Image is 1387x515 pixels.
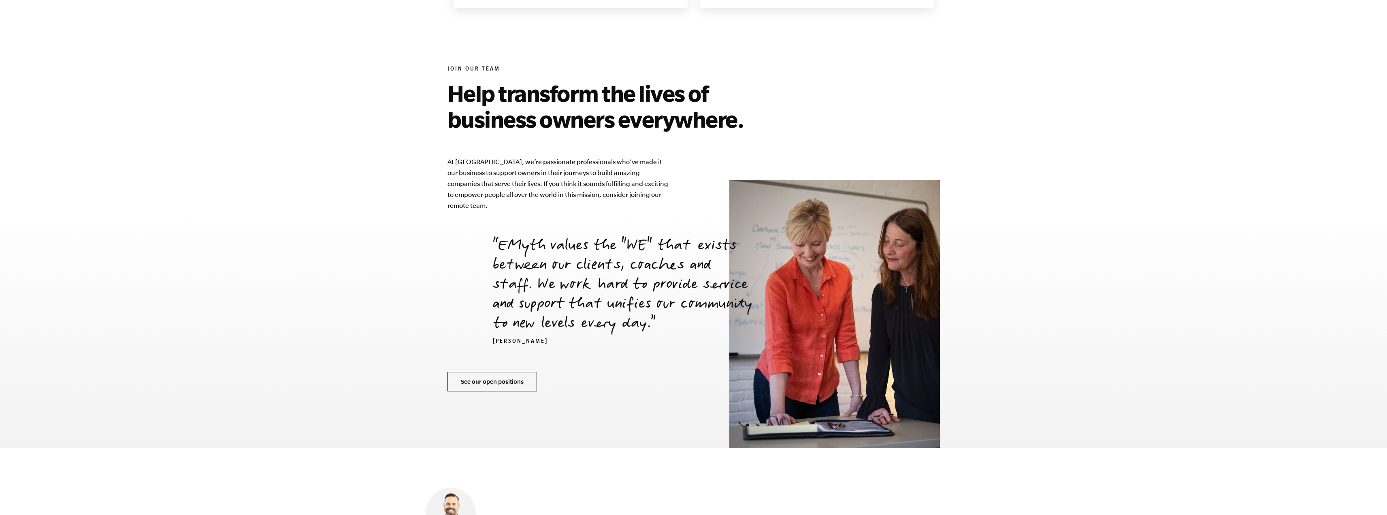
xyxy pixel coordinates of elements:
p: EMyth values the "WE" that exists between our clients, coaches and staff. We work hard to provide... [493,237,752,334]
iframe: Chat Widget [1347,476,1387,515]
a: See our open positions [447,372,537,391]
h6: Join Our Team [447,66,940,74]
cite: [PERSON_NAME] [493,339,548,345]
h2: Help transform the lives of business owners everywhere. [447,80,793,132]
p: At [GEOGRAPHIC_DATA], we’re passionate professionals who’ve made it our business to support owner... [447,156,669,211]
